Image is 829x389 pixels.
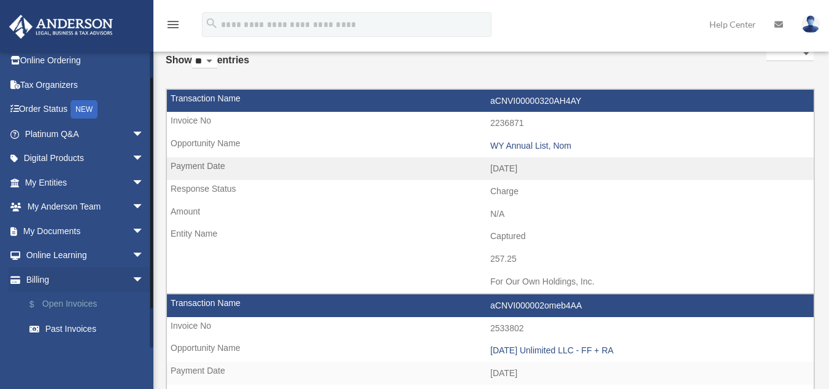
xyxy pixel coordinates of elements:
[9,170,163,195] a: My Entitiesarrow_drop_down
[17,292,163,317] a: $Open Invoices
[9,146,163,171] a: Digital Productsarrow_drop_down
[132,219,156,244] span: arrow_drop_down
[166,52,249,81] label: Show entries
[9,122,163,146] a: Platinum Q&Aarrow_drop_down
[166,17,180,32] i: menu
[167,112,814,135] td: 2236871
[9,195,163,219] a: My Anderson Teamarrow_drop_down
[132,195,156,220] span: arrow_drop_down
[71,100,98,119] div: NEW
[9,243,163,268] a: Online Learningarrow_drop_down
[9,73,163,97] a: Tax Organizers
[167,90,814,113] td: aCNVI00000320AH4AY
[132,146,156,171] span: arrow_drop_down
[166,22,180,32] a: menu
[167,225,814,248] td: Captured
[205,17,218,30] i: search
[167,362,814,385] td: [DATE]
[167,294,814,318] td: aCNVI000002omeb4AA
[490,345,808,356] div: [DATE] Unlimited LLC - FF + RA
[9,49,163,73] a: Online Ordering
[132,243,156,269] span: arrow_drop_down
[167,203,814,226] td: N/A
[9,267,163,292] a: Billingarrow_drop_down
[167,317,814,340] td: 2533802
[17,316,156,341] a: Past Invoices
[167,180,814,203] td: Charge
[9,97,163,122] a: Order StatusNEW
[36,297,42,312] span: $
[132,122,156,147] span: arrow_drop_down
[17,341,163,366] a: Manage Payments
[801,15,820,33] img: User Pic
[167,270,814,294] td: For Our Own Holdings, Inc.
[132,170,156,195] span: arrow_drop_down
[167,248,814,271] td: 257.25
[132,267,156,293] span: arrow_drop_down
[192,55,217,69] select: Showentries
[6,15,117,39] img: Anderson Advisors Platinum Portal
[167,157,814,181] td: [DATE]
[490,141,808,151] div: WY Annual List, Nom
[9,219,163,243] a: My Documentsarrow_drop_down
